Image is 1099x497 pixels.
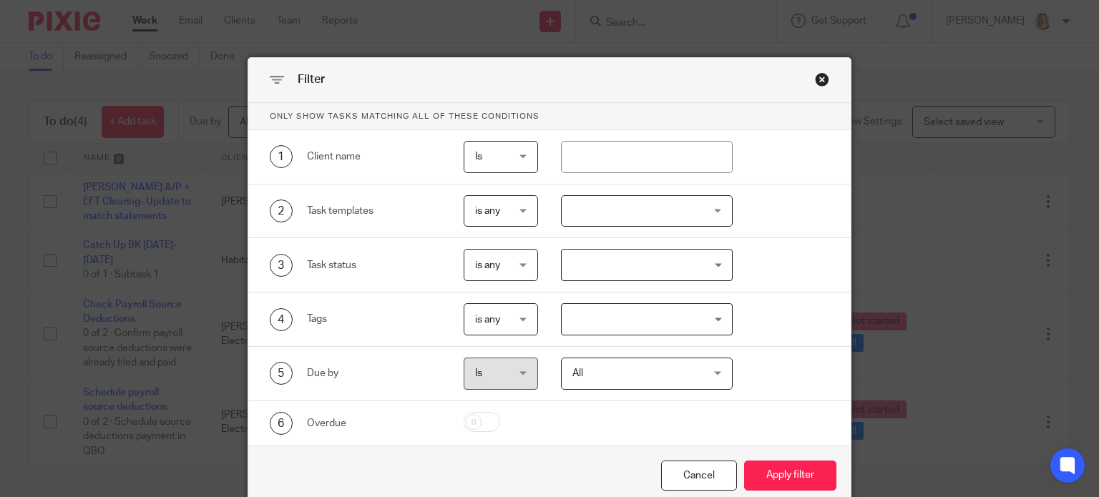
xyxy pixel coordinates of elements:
[475,315,500,325] span: is any
[307,149,441,164] div: Client name
[270,254,293,277] div: 3
[248,103,851,130] p: Only show tasks matching all of these conditions
[661,461,737,491] div: Close this dialog window
[563,307,724,332] input: Search for option
[475,206,500,216] span: is any
[307,366,441,380] div: Due by
[307,204,441,218] div: Task templates
[572,368,583,378] span: All
[307,312,441,326] div: Tags
[270,412,293,435] div: 6
[475,260,500,270] span: is any
[270,308,293,331] div: 4
[815,72,829,87] div: Close this dialog window
[270,362,293,385] div: 5
[298,74,325,85] span: Filter
[270,145,293,168] div: 1
[307,258,441,272] div: Task status
[270,200,293,222] div: 2
[563,252,724,277] input: Search for option
[561,249,733,281] div: Search for option
[475,152,482,162] span: Is
[561,303,733,335] div: Search for option
[744,461,836,491] button: Apply filter
[307,416,441,430] div: Overdue
[475,368,482,378] span: Is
